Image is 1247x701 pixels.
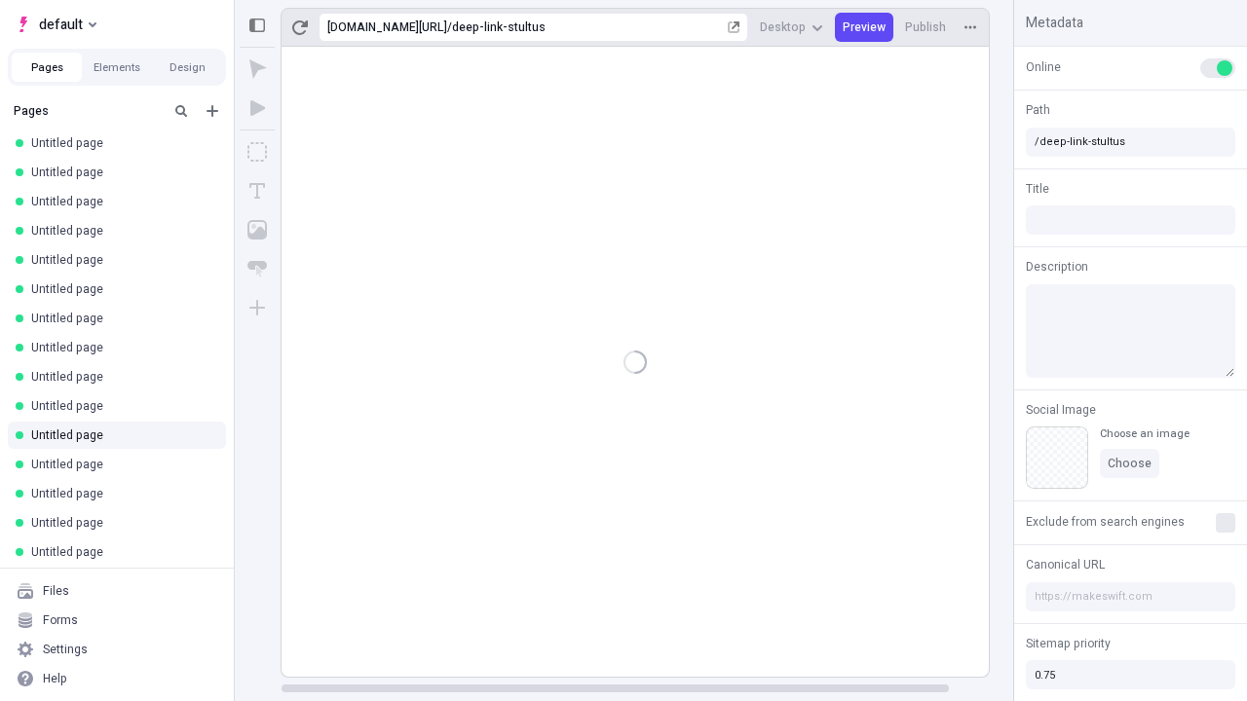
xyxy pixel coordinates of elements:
button: Pages [12,53,82,82]
div: Untitled page [31,194,210,209]
span: Sitemap priority [1026,635,1111,652]
button: Design [152,53,222,82]
span: default [39,13,83,36]
button: Desktop [752,13,831,42]
button: Preview [835,13,893,42]
div: [URL][DOMAIN_NAME] [327,19,447,35]
span: Preview [843,19,886,35]
div: Files [43,583,69,599]
div: Untitled page [31,135,210,151]
div: Untitled page [31,486,210,501]
div: Untitled page [31,223,210,239]
button: Box [240,134,275,169]
div: Pages [14,103,162,119]
button: Publish [897,13,954,42]
div: Help [43,671,67,686]
div: Untitled page [31,311,210,326]
div: / [447,19,452,35]
span: Canonical URL [1026,556,1105,573]
div: Untitled page [31,515,210,531]
div: Untitled page [31,544,210,560]
span: Exclude from search engines [1026,513,1185,531]
button: Image [240,212,275,247]
span: Publish [905,19,946,35]
span: Path [1026,101,1050,119]
span: Desktop [760,19,806,35]
div: Untitled page [31,427,210,443]
div: deep-link-stultus [452,19,724,35]
button: Select site [8,10,104,39]
div: Settings [43,642,88,657]
button: Text [240,173,275,208]
div: Untitled page [31,252,210,268]
span: Choose [1108,456,1152,471]
span: Online [1026,58,1061,76]
div: Choose an image [1100,426,1190,441]
button: Add new [201,99,224,123]
button: Choose [1100,449,1159,478]
input: https://makeswift.com [1026,582,1235,611]
div: Untitled page [31,165,210,180]
div: Untitled page [31,340,210,355]
button: Elements [82,53,152,82]
span: Title [1026,180,1049,198]
div: Untitled page [31,457,210,472]
div: Untitled page [31,281,210,297]
div: Untitled page [31,398,210,414]
span: Social Image [1026,401,1096,419]
button: Button [240,251,275,286]
span: Description [1026,258,1088,276]
div: Forms [43,612,78,628]
div: Untitled page [31,369,210,385]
